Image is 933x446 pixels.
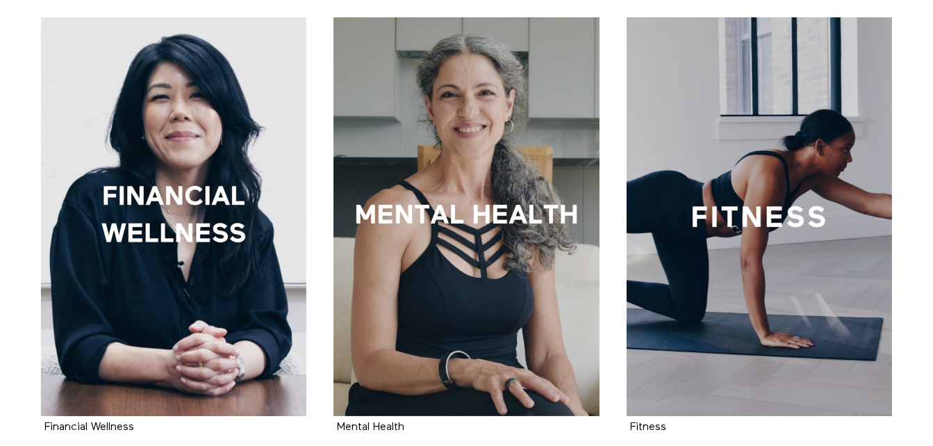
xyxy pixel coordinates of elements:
[333,17,600,416] a: Mental Health
[44,422,134,432] a: Financial Wellness
[337,422,404,433] strong: Mental Health
[627,17,893,416] a: Fitness
[337,422,404,432] a: Mental Health
[44,422,134,433] strong: Financial Wellness
[41,17,307,416] a: Financial Wellness
[630,422,666,432] a: Fitness
[630,422,666,433] strong: Fitness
